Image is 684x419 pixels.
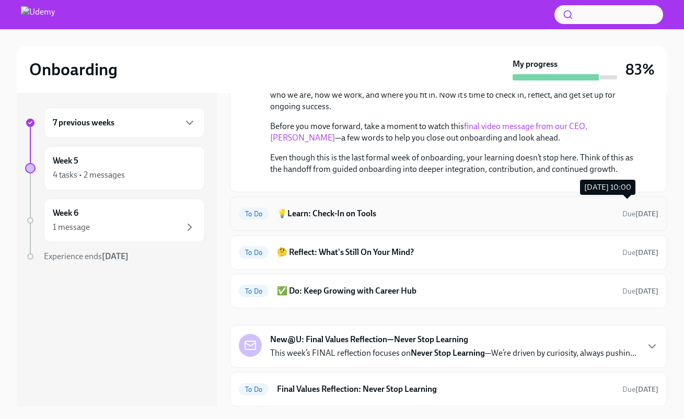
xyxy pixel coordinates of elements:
span: Due [622,385,658,394]
strong: My progress [513,59,558,70]
span: To Do [239,249,269,257]
div: 7 previous weeks [44,108,205,138]
h6: 🤔 Reflect: What's Still On Your Mind? [277,247,614,258]
a: To Do🤔 Reflect: What's Still On Your Mind?Due[DATE] [239,244,658,261]
p: It’s your , and we’re so glad you’ve been on this journey with us. You’ve explored who we are, ho... [270,78,642,112]
strong: [DATE] [102,251,129,261]
strong: [DATE] [635,385,658,394]
h6: 7 previous weeks [53,117,114,129]
a: Week 54 tasks • 2 messages [25,146,205,190]
img: Udemy [21,6,55,23]
strong: [DATE] [635,287,658,296]
a: To Do💡Learn: Check-In on ToolsDue[DATE] [239,205,658,222]
a: To Do✅ Do: Keep Growing with Career HubDue[DATE] [239,283,658,299]
h6: Final Values Reflection: Never Stop Learning [277,383,614,395]
span: Experience ends [44,251,129,261]
h6: Week 6 [53,207,78,219]
span: October 11th, 2025 10:00 [622,286,658,296]
strong: Never Stop Learning [411,348,485,358]
a: Week 61 message [25,199,205,242]
span: Due [622,210,658,218]
strong: [DATE] [635,248,658,257]
span: To Do [239,287,269,295]
h3: 83% [625,60,655,79]
h2: Onboarding [29,59,118,80]
span: To Do [239,386,269,393]
div: 4 tasks • 2 messages [53,169,125,181]
p: Before you move forward, take a moment to watch this —a few words to help you close out onboardin... [270,121,642,144]
h6: ✅ Do: Keep Growing with Career Hub [277,285,614,297]
strong: [DATE] [635,210,658,218]
h6: Week 5 [53,155,78,167]
h6: 💡Learn: Check-In on Tools [277,208,614,219]
span: To Do [239,210,269,218]
strong: New@U: Final Values Reflection—Never Stop Learning [270,334,468,345]
span: Due [622,248,658,257]
span: October 13th, 2025 10:00 [622,385,658,394]
span: October 11th, 2025 10:00 [622,248,658,258]
a: To DoFinal Values Reflection: Never Stop LearningDue[DATE] [239,381,658,398]
div: 1 message [53,222,90,233]
span: Due [622,287,658,296]
p: This week’s FINAL reflection focuses on —We’re driven by curiosity, always pushin... [270,347,636,359]
p: Even though this is the last formal week of onboarding, your learning doesn’t stop here. Think of... [270,152,642,175]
